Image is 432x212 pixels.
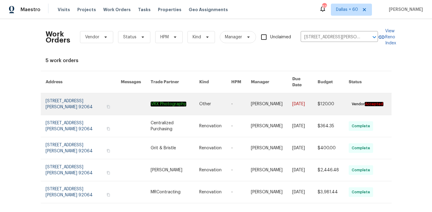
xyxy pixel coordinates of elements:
td: MRContracting [146,181,195,203]
div: 5 work orders [46,58,387,64]
button: Copy Address [106,104,111,109]
th: Kind [194,71,226,93]
span: Kind [193,34,201,40]
th: Trade Partner [146,71,195,93]
span: Status [123,34,136,40]
th: Messages [116,71,146,93]
td: [PERSON_NAME] [246,159,287,181]
span: Dallas + 60 [336,7,358,13]
th: Address [41,71,116,93]
span: Maestro [21,7,40,13]
span: Work Orders [103,7,131,13]
span: Visits [58,7,70,13]
td: Renovation [194,137,226,159]
span: Vendor [85,34,99,40]
td: Renovation [194,181,226,203]
div: 839 [322,4,326,10]
span: Manager [225,34,242,40]
td: [PERSON_NAME] [246,93,287,115]
td: [PERSON_NAME] [246,137,287,159]
td: [PERSON_NAME] [246,181,287,203]
td: Renovation [194,159,226,181]
button: Copy Address [106,192,111,198]
td: - [226,181,246,203]
button: Copy Address [106,148,111,153]
td: [PERSON_NAME] [246,115,287,137]
td: Centralized Purchasing [146,115,195,137]
td: - [226,137,246,159]
span: [PERSON_NAME] [386,7,423,13]
th: Manager [246,71,287,93]
span: Properties [158,7,181,13]
span: Geo Assignments [189,7,228,13]
td: - [226,115,246,137]
button: Copy Address [106,126,111,131]
button: Open [370,33,379,41]
h2: Work Orders [46,31,70,43]
th: Status [344,71,391,93]
td: Renovation [194,115,226,137]
span: Unclaimed [270,34,291,40]
span: HPM [160,34,169,40]
td: - [226,93,246,115]
td: Grit & Bristle [146,137,195,159]
button: Copy Address [106,170,111,176]
span: Projects [77,7,96,13]
input: Enter in an address [301,33,361,42]
th: HPM [226,71,246,93]
td: - [226,159,246,181]
td: Other [194,93,226,115]
th: Due Date [287,71,313,93]
span: Tasks [138,8,151,12]
a: View Reno Index [378,28,396,46]
th: Budget [313,71,344,93]
td: [PERSON_NAME] [146,159,195,181]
